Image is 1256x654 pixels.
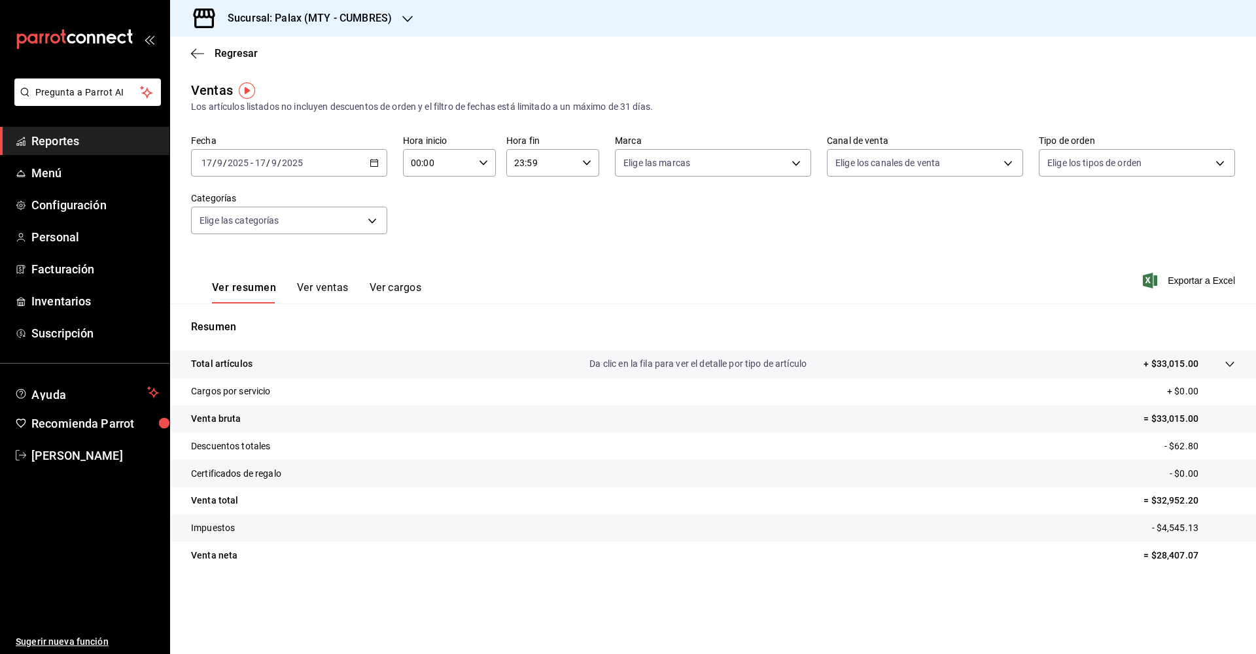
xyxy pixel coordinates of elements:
span: Ayuda [31,385,142,400]
button: open_drawer_menu [144,34,154,44]
label: Fecha [191,136,387,145]
p: = $32,952.20 [1143,494,1235,508]
input: -- [271,158,277,168]
span: Configuración [31,196,159,214]
span: Pregunta a Parrot AI [35,86,141,99]
div: Los artículos listados no incluyen descuentos de orden y el filtro de fechas está limitado a un m... [191,100,1235,114]
span: Recomienda Parrot [31,415,159,432]
span: Elige los canales de venta [835,156,940,169]
h3: Sucursal: Palax (MTY - CUMBRES) [217,10,392,26]
span: / [223,158,227,168]
span: Personal [31,228,159,246]
p: = $33,015.00 [1143,412,1235,426]
span: - [251,158,253,168]
p: = $28,407.07 [1143,549,1235,562]
span: Regresar [215,47,258,60]
input: ---- [281,158,304,168]
p: + $33,015.00 [1143,357,1198,371]
span: Elige las marcas [623,156,690,169]
p: Da clic en la fila para ver el detalle por tipo de artículo [589,357,807,371]
p: Venta total [191,494,238,508]
p: Impuestos [191,521,235,535]
input: ---- [227,158,249,168]
input: -- [217,158,223,168]
span: Elige las categorías [200,214,279,227]
p: + $0.00 [1167,385,1235,398]
span: Sugerir nueva función [16,635,159,649]
p: Venta bruta [191,412,241,426]
label: Tipo de orden [1039,136,1235,145]
p: - $4,545.13 [1152,521,1235,535]
div: navigation tabs [212,281,421,303]
p: Total artículos [191,357,253,371]
p: Certificados de regalo [191,467,281,481]
p: - $62.80 [1164,439,1235,453]
div: Ventas [191,80,233,100]
label: Marca [615,136,811,145]
p: Descuentos totales [191,439,270,453]
span: Inventarios [31,292,159,310]
span: Menú [31,164,159,182]
p: Cargos por servicio [191,385,271,398]
input: -- [201,158,213,168]
button: Ver resumen [212,281,276,303]
button: Ver ventas [297,281,349,303]
p: Resumen [191,319,1235,335]
span: Facturación [31,260,159,278]
span: / [266,158,270,168]
img: Tooltip marker [239,82,255,99]
label: Categorías [191,194,387,203]
label: Canal de venta [827,136,1023,145]
span: Elige los tipos de orden [1047,156,1142,169]
span: [PERSON_NAME] [31,447,159,464]
span: Reportes [31,132,159,150]
span: / [213,158,217,168]
button: Ver cargos [370,281,422,303]
button: Exportar a Excel [1145,273,1235,288]
label: Hora fin [506,136,599,145]
p: Venta neta [191,549,237,562]
button: Pregunta a Parrot AI [14,78,161,106]
span: / [277,158,281,168]
label: Hora inicio [403,136,496,145]
p: - $0.00 [1170,467,1235,481]
span: Suscripción [31,324,159,342]
button: Regresar [191,47,258,60]
input: -- [254,158,266,168]
a: Pregunta a Parrot AI [9,95,161,109]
